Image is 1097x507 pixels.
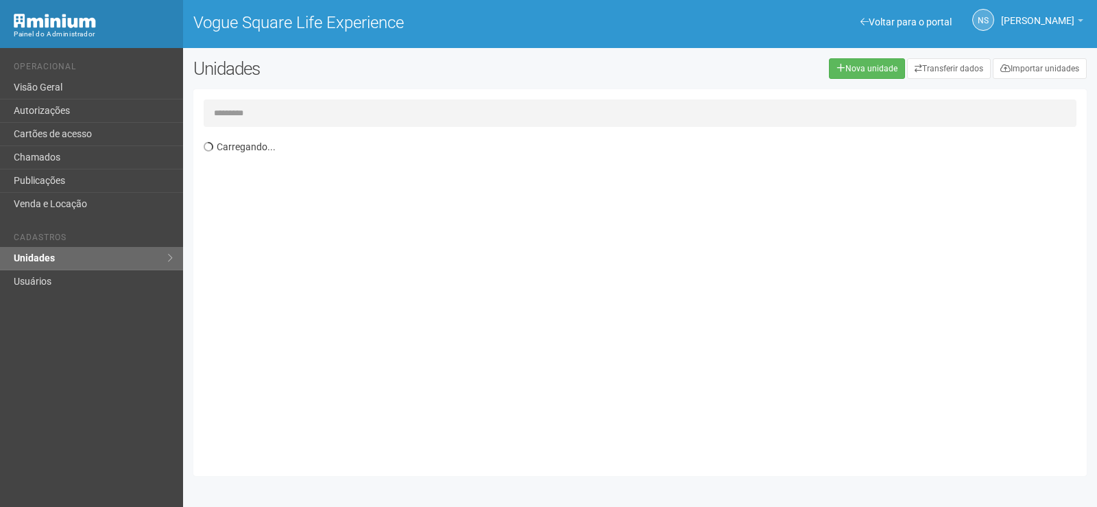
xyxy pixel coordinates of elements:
[204,134,1087,466] div: Carregando...
[993,58,1087,79] a: Importar unidades
[14,233,173,247] li: Cadastros
[907,58,991,79] a: Transferir dados
[1001,2,1074,26] span: Nicolle Silva
[1001,17,1083,28] a: [PERSON_NAME]
[829,58,905,79] a: Nova unidade
[14,14,96,28] img: Minium
[972,9,994,31] a: NS
[193,14,630,32] h1: Vogue Square Life Experience
[193,58,554,79] h2: Unidades
[14,62,173,76] li: Operacional
[14,28,173,40] div: Painel do Administrador
[860,16,952,27] a: Voltar para o portal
